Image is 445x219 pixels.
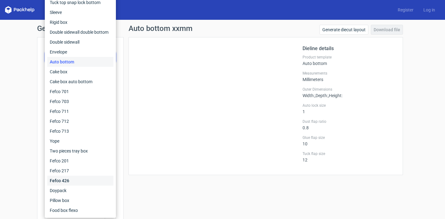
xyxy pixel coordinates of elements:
label: Glue flap size [303,135,395,140]
span: , Depth : [315,93,328,98]
div: 12 [303,151,395,162]
label: Measurements [303,71,395,76]
div: Auto bottom [47,57,113,67]
h2: Dieline details [303,45,395,52]
div: Fefco 201 [47,156,113,166]
a: Generate diecut layout [320,25,368,35]
div: 10 [303,135,395,146]
div: Auto bottom [303,55,395,66]
span: , Height : [328,93,342,98]
div: Double sidewall [47,37,113,47]
a: Log in [418,7,440,13]
label: Outer Dimensions [303,87,395,92]
div: Fefco 711 [47,106,113,116]
h1: Auto bottom xxmm [129,25,193,32]
div: Pillow box [47,195,113,205]
div: Double sidewall double bottom [47,27,113,37]
span: Width : [303,93,315,98]
div: Millimeters [303,71,395,82]
div: Cake box [47,67,113,77]
div: Yope [47,136,113,146]
div: Fefco 426 [47,176,113,186]
div: Rigid box [47,17,113,27]
div: Food box flexo [47,205,113,215]
div: Envelope [47,47,113,57]
div: Sleeve [47,7,113,17]
div: Fefco 703 [47,97,113,106]
div: 1 [303,103,395,114]
label: Tuck flap size [303,151,395,156]
div: Doypack [47,186,113,195]
div: Fefco 701 [47,87,113,97]
div: Fefco 217 [47,166,113,176]
h1: Generate new dieline [37,25,408,32]
label: Product template [303,55,395,60]
div: Two pieces tray box [47,146,113,156]
label: Dust flap ratio [303,119,395,124]
div: 0.8 [303,119,395,130]
a: Dielines [44,7,70,13]
a: Register [393,7,418,13]
div: Cake box auto bottom [47,77,113,87]
label: Auto lock size [303,103,395,108]
div: Fefco 712 [47,116,113,126]
div: Fefco 713 [47,126,113,136]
